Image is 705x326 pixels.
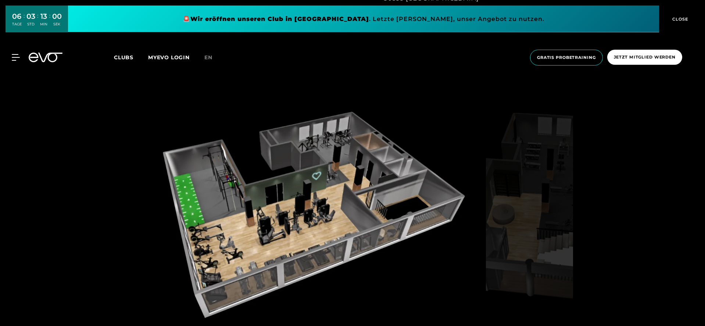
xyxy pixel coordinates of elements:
[26,22,35,27] div: STD
[49,12,50,31] div: :
[114,54,148,61] a: Clubs
[659,6,699,32] button: CLOSE
[114,54,133,61] span: Clubs
[486,101,573,322] img: evofitness
[12,11,22,22] div: 06
[52,11,62,22] div: 00
[204,54,212,61] span: en
[148,54,190,61] a: MYEVO LOGIN
[135,101,483,322] img: evofitness
[37,12,38,31] div: :
[12,22,22,27] div: TAGE
[40,11,47,22] div: 13
[24,12,25,31] div: :
[26,11,35,22] div: 03
[670,16,688,22] span: CLOSE
[52,22,62,27] div: SEK
[614,54,676,60] span: Jetzt Mitglied werden
[528,50,605,65] a: Gratis Probetraining
[204,53,221,62] a: en
[537,54,596,61] span: Gratis Probetraining
[40,22,47,27] div: MIN
[605,50,684,65] a: Jetzt Mitglied werden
